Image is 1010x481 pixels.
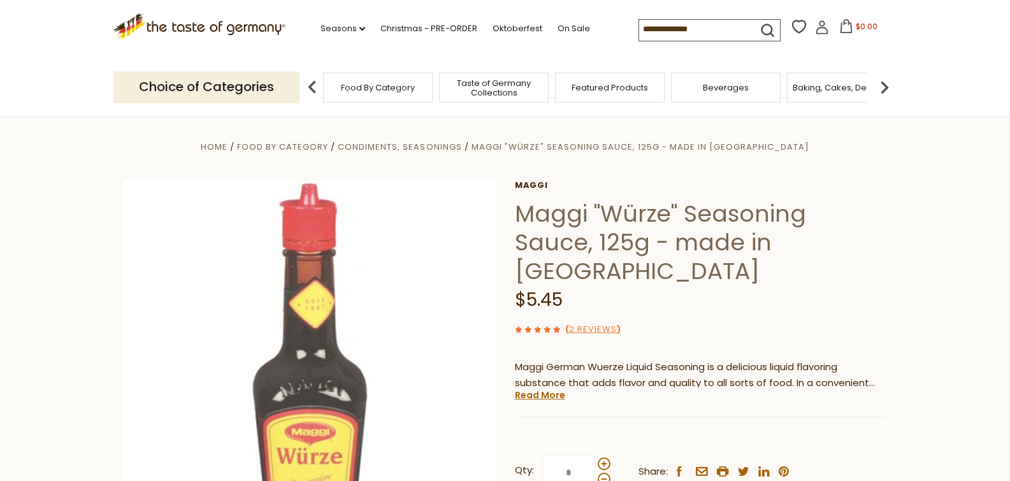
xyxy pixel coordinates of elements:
a: Seasons [321,22,365,36]
img: previous arrow [299,75,325,100]
a: Beverages [703,83,749,92]
a: Condiments, Seasonings [338,141,461,153]
a: Maggi "Würze" Seasoning Sauce, 125g - made in [GEOGRAPHIC_DATA] [472,141,809,153]
a: Food By Category [237,141,328,153]
h1: Maggi "Würze" Seasoning Sauce, 125g - made in [GEOGRAPHIC_DATA] [515,199,888,285]
a: Baking, Cakes, Desserts [793,83,891,92]
a: Christmas - PRE-ORDER [380,22,477,36]
span: $0.00 [856,21,877,32]
span: $5.45 [515,287,563,312]
img: next arrow [872,75,897,100]
strong: Qty: [515,463,534,478]
a: Food By Category [341,83,415,92]
a: Oktoberfest [493,22,542,36]
a: 2 Reviews [569,323,617,336]
a: Taste of Germany Collections [443,78,545,97]
button: $0.00 [832,19,886,38]
a: Maggi [515,180,888,190]
a: On Sale [558,22,590,36]
a: Home [201,141,227,153]
span: Share: [638,464,668,480]
a: Read More [515,389,565,401]
p: Choice of Categories [113,71,299,103]
p: Maggi German Wuerze Liquid Seasoning is a delicious liquid flavoring substance that adds flavor a... [515,359,888,391]
span: ( ) [565,323,621,335]
a: Featured Products [572,83,648,92]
